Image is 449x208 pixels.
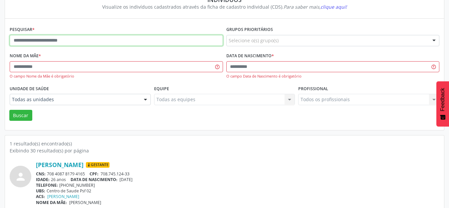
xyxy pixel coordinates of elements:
[298,84,328,94] label: Profissional
[71,177,117,182] span: DATA DE NASCIMENTO:
[12,96,137,103] span: Todas as unidades
[101,171,129,177] span: 708.745.124-33
[10,147,439,154] div: Exibindo 30 resultado(s) por página
[36,177,439,182] div: 26 anos
[229,37,279,44] span: Selecione o(s) grupo(s)
[284,4,347,10] i: Para saber mais,
[10,84,49,94] label: Unidade de saúde
[321,4,347,10] span: clique aqui!
[440,88,446,111] span: Feedback
[436,81,449,126] button: Feedback - Mostrar pesquisa
[15,171,27,183] i: person
[69,200,101,205] span: [PERSON_NAME]
[10,25,35,35] label: Pesquisar
[154,84,169,94] label: Equipe
[14,3,435,10] div: Visualize os indivíduos cadastrados através da ficha de cadastro individual (CDS).
[226,25,273,35] label: Grupos prioritários
[36,188,439,194] div: Centro de Saude Psf 02
[36,177,50,182] span: IDADE:
[119,177,132,182] span: [DATE]
[36,188,45,194] span: UBS:
[10,140,439,147] div: 1 resultado(s) encontrado(s)
[47,194,79,199] a: [PERSON_NAME]
[226,51,274,61] label: Data de nascimento
[10,51,41,61] label: Nome da mãe
[10,74,223,79] div: O campo Nome da Mãe é obrigatório
[36,171,439,177] div: 708 4087 8179 4165
[36,182,439,188] div: [PHONE_NUMBER]
[36,200,67,205] span: NOME DA MÃE:
[226,74,440,79] div: O campo Data de Nascimento é obrigatório
[36,161,84,168] a: [PERSON_NAME]
[86,162,110,168] span: Gestante
[9,110,32,121] button: Buscar
[90,171,99,177] span: CPF:
[36,182,58,188] span: TELEFONE:
[36,171,46,177] span: CNS:
[36,194,45,199] span: ACS:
